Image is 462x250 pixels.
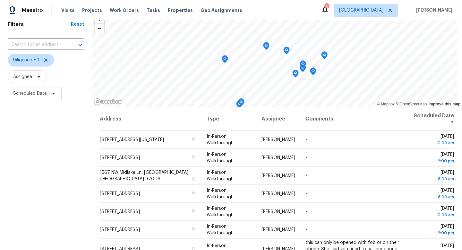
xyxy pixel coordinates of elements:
span: Projects [82,7,102,13]
span: Geo Assignments [201,7,242,13]
div: 2:00 pm [412,158,454,164]
div: 10:00 am [412,212,454,218]
button: Copy Address [191,191,196,196]
span: In-Person Walkthrough [207,206,234,217]
div: Map marker [300,60,306,70]
span: Visits [61,7,74,13]
div: Reset [71,21,84,28]
span: [PERSON_NAME] [261,156,295,160]
button: Copy Address [191,137,196,142]
span: Tasks [147,8,160,13]
input: Search for an address... [8,40,66,50]
span: - [305,174,307,178]
span: [DATE] [412,134,454,146]
span: [GEOGRAPHIC_DATA] [339,7,383,13]
div: Map marker [292,70,299,80]
span: [DATE] [412,170,454,182]
button: Zoom out [95,23,104,33]
span: Maestro [22,7,43,13]
span: - [305,228,307,232]
span: Zoom out [95,24,104,33]
div: Map marker [321,51,328,61]
div: Map marker [222,55,228,65]
span: [STREET_ADDRESS][US_STATE] [100,138,164,142]
button: Copy Address [191,155,196,160]
span: [PERSON_NAME] [261,174,295,178]
div: Map marker [238,98,244,108]
a: Mapbox [377,102,395,106]
a: Mapbox homepage [94,98,122,105]
button: Copy Address [191,209,196,214]
span: [STREET_ADDRESS] [100,156,140,160]
span: In-Person Walkthrough [207,152,234,163]
span: Scheduled Date [13,90,47,97]
span: Assignee [13,74,32,80]
span: [PERSON_NAME] [414,7,452,13]
div: Map marker [310,67,316,77]
th: Scheduled Date ↑ [407,107,454,131]
span: Work Orders [110,7,139,13]
span: [PERSON_NAME] [261,192,295,196]
span: Diligence + 1 [13,57,39,63]
span: In-Person Walkthrough [207,134,234,145]
th: Type [201,107,256,131]
span: Properties [168,7,193,13]
span: 1567 NW Midlake Ln, [GEOGRAPHIC_DATA], [GEOGRAPHIC_DATA] 97006 [100,170,190,181]
div: 8:00 am [412,194,454,200]
span: [DATE] [412,152,454,164]
span: - [305,138,307,142]
div: 3 [324,4,329,10]
span: [STREET_ADDRESS] [100,192,140,196]
span: In-Person Walkthrough [207,224,234,235]
th: Assignee [256,107,300,131]
h1: Filters [8,21,71,28]
th: Comments [300,107,407,131]
div: Map marker [263,42,269,52]
span: - [305,156,307,160]
span: - [305,210,307,214]
div: Map marker [283,47,290,57]
span: - [305,192,307,196]
span: In-Person Walkthrough [207,188,234,199]
th: Address [99,107,201,131]
span: [DATE] [412,224,454,236]
button: Copy Address [191,176,196,182]
span: [PERSON_NAME] [261,138,295,142]
span: [STREET_ADDRESS] [100,228,140,232]
canvas: Map [92,11,458,107]
span: [PERSON_NAME] [261,210,295,214]
div: 8:00 am [412,176,454,182]
button: Copy Address [191,227,196,232]
span: In-Person Walkthrough [207,170,234,181]
a: Improve this map [429,102,460,106]
div: Map marker [236,101,243,111]
a: OpenStreetMap [396,102,427,106]
button: Open [76,40,85,49]
span: [DATE] [412,188,454,200]
span: [STREET_ADDRESS] [100,210,140,214]
div: 2:00 pm [412,230,454,236]
div: 10:00 am [412,140,454,146]
span: [PERSON_NAME] [261,228,295,232]
span: [DATE] [412,206,454,218]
